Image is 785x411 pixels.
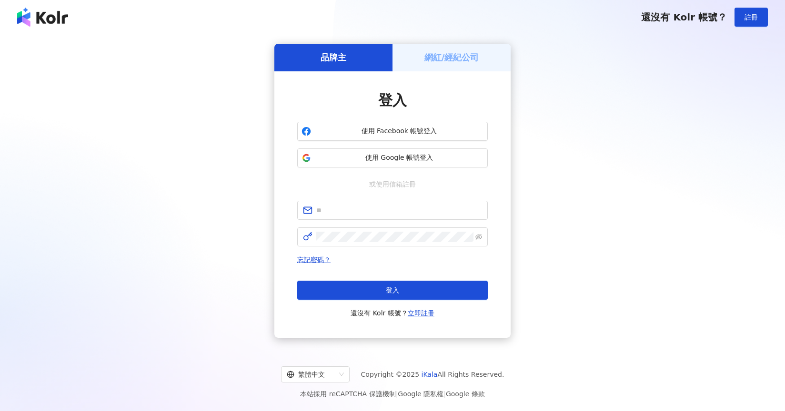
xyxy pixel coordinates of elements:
a: Google 隱私權 [398,390,443,398]
span: 登入 [386,286,399,294]
button: 註冊 [735,8,768,27]
a: Google 條款 [446,390,485,398]
a: 立即註冊 [408,309,434,317]
button: 登入 [297,281,488,300]
span: 使用 Facebook 帳號登入 [315,127,483,136]
a: iKala [422,371,438,378]
img: logo [17,8,68,27]
span: 或使用信箱註冊 [362,179,423,189]
span: Copyright © 2025 All Rights Reserved. [361,369,504,380]
span: | [396,390,398,398]
div: 繁體中文 [287,367,335,382]
a: 忘記密碼？ [297,256,331,264]
span: 登入 [378,92,407,108]
span: | [443,390,446,398]
span: 還沒有 Kolr 帳號？ [351,307,434,319]
span: 還沒有 Kolr 帳號？ [641,11,727,23]
span: eye-invisible [475,234,482,240]
h5: 品牌主 [321,51,346,63]
button: 使用 Google 帳號登入 [297,148,488,167]
span: 註冊 [745,13,758,21]
span: 本站採用 reCAPTCHA 保護機制 [300,388,484,400]
button: 使用 Facebook 帳號登入 [297,122,488,141]
h5: 網紅/經紀公司 [424,51,479,63]
span: 使用 Google 帳號登入 [315,153,483,163]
